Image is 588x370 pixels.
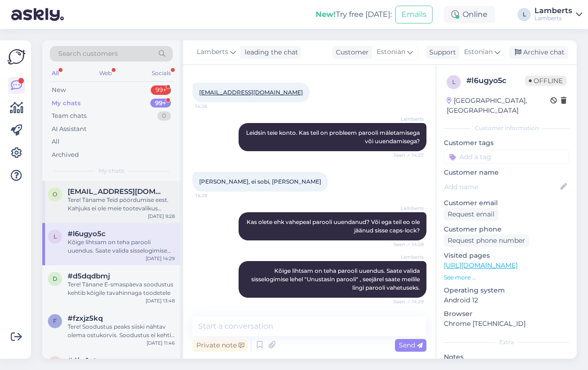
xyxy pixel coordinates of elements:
[464,47,493,57] span: Estonian
[52,124,86,134] div: AI Assistant
[146,297,175,304] div: [DATE] 13:48
[53,275,57,282] span: d
[388,152,424,159] span: Seen ✓ 14:27
[147,339,175,347] div: [DATE] 11:46
[466,75,525,86] div: # l6ugyo5c
[534,15,572,22] div: Lamberts
[452,78,456,85] span: l
[444,295,569,305] p: Android 12
[444,319,569,329] p: Chrome [TECHNICAL_ID]
[52,85,66,95] div: New
[68,314,103,323] span: #fzxjz5kq
[444,338,569,347] div: Extra
[197,47,228,57] span: Lamberts
[426,47,456,57] div: Support
[68,280,175,297] div: Tere! Tänane E-smaspäeva soodustus kehtib kõigile tavahinnaga toodetele
[444,168,569,177] p: Customer name
[54,233,57,240] span: l
[518,8,531,21] div: L
[193,339,248,352] div: Private note
[99,167,124,175] span: My chats
[150,67,173,79] div: Socials
[388,116,424,123] span: Lamberts
[52,111,86,121] div: Team chats
[534,7,582,22] a: LambertsLamberts
[68,187,165,196] span: olgaist575@gmail.com
[444,138,569,148] p: Customer tags
[58,49,118,59] span: Search customers
[68,356,101,365] span: #4jsr1ota
[525,76,566,86] span: Offline
[52,150,79,160] div: Archived
[68,323,175,339] div: Tere! Soodustus peaks siiski nähtav olema ostukorvis. Soodustus ei kehti toodetele, mis on soodus...
[97,67,114,79] div: Web
[151,85,171,95] div: 99+
[395,6,433,23] button: Emails
[68,196,175,213] div: Tere! Täname Teid pöördumise eest. Kahjuks ei ole meie tootevalikus tsüstiidi [PERSON_NAME] mõeld...
[53,191,57,198] span: o
[247,218,421,234] span: Kas olete ehk vahepeal parooli uuendanud? Või ega teil eo ole jäänud sisse caps-lock?
[195,192,231,199] span: 14:28
[199,178,321,185] span: [PERSON_NAME], ei sobi, [PERSON_NAME]
[444,182,558,192] input: Add name
[68,238,175,255] div: Kõige lihtsam on teha parooli uuendus. Saate valida sisselogimise lehel "Unustasin parooli" , see...
[444,208,498,221] div: Request email
[316,9,392,20] div: Try free [DATE]:
[388,205,424,212] span: Lamberts
[444,285,569,295] p: Operating system
[68,272,110,280] span: #d5dqdbmj
[388,298,424,305] span: Seen ✓ 14:29
[444,251,569,261] p: Visited pages
[53,317,57,324] span: f
[157,111,171,121] div: 0
[246,129,421,145] span: Leidsin teie konto. Kas teil on probleem parooli mäletamisega või uuendamisega?
[509,46,568,59] div: Archive chat
[316,10,336,19] b: New!
[195,103,231,110] span: 14:26
[399,341,423,349] span: Send
[150,99,171,108] div: 99+
[8,48,25,66] img: Askly Logo
[444,198,569,208] p: Customer email
[534,7,572,15] div: Lamberts
[388,241,424,248] span: Seen ✓ 14:28
[444,6,495,23] div: Online
[148,213,175,220] div: [DATE] 9:28
[241,47,298,57] div: leading the chat
[444,224,569,234] p: Customer phone
[444,124,569,132] div: Customer information
[444,309,569,319] p: Browser
[447,96,550,116] div: [GEOGRAPHIC_DATA], [GEOGRAPHIC_DATA]
[444,234,529,247] div: Request phone number
[388,254,424,261] span: Lamberts
[52,99,81,108] div: My chats
[50,67,61,79] div: All
[444,273,569,282] p: See more ...
[251,267,421,291] span: Kõige lihtsam on teha parooli uuendus. Saate valida sisselogimise lehel "Unustasin parooli" , see...
[332,47,369,57] div: Customer
[444,261,518,270] a: [URL][DOMAIN_NAME]
[146,255,175,262] div: [DATE] 14:29
[444,352,569,362] p: Notes
[444,150,569,164] input: Add a tag
[199,89,303,96] a: [EMAIL_ADDRESS][DOMAIN_NAME]
[377,47,405,57] span: Estonian
[52,137,60,146] div: All
[68,230,106,238] span: #l6ugyo5c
